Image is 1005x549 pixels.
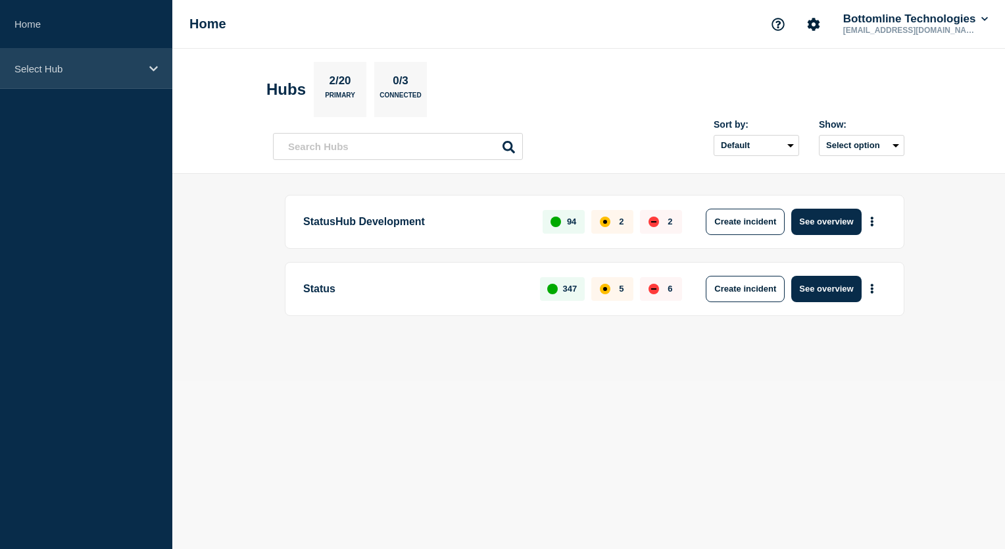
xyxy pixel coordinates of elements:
[567,217,576,226] p: 94
[266,80,306,99] h2: Hubs
[547,284,558,294] div: up
[706,209,785,235] button: Create incident
[819,119,904,130] div: Show:
[619,217,624,226] p: 2
[764,11,792,38] button: Support
[841,13,991,26] button: Bottomline Technologies
[600,217,610,227] div: affected
[273,133,523,160] input: Search Hubs
[325,91,355,105] p: Primary
[819,135,904,156] button: Select option
[303,276,525,302] p: Status
[864,209,881,234] button: More actions
[714,119,799,130] div: Sort by:
[600,284,610,294] div: affected
[791,209,861,235] button: See overview
[668,284,672,294] p: 6
[841,26,977,35] p: [EMAIL_ADDRESS][DOMAIN_NAME]
[706,276,785,302] button: Create incident
[14,63,141,74] p: Select Hub
[563,284,577,294] p: 347
[800,11,827,38] button: Account settings
[649,217,659,227] div: down
[668,217,672,226] p: 2
[324,74,356,91] p: 2/20
[791,276,861,302] button: See overview
[380,91,421,105] p: Connected
[649,284,659,294] div: down
[864,276,881,301] button: More actions
[714,135,799,156] select: Sort by
[619,284,624,294] p: 5
[189,16,226,32] h1: Home
[303,209,527,235] p: StatusHub Development
[551,217,561,227] div: up
[388,74,414,91] p: 0/3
